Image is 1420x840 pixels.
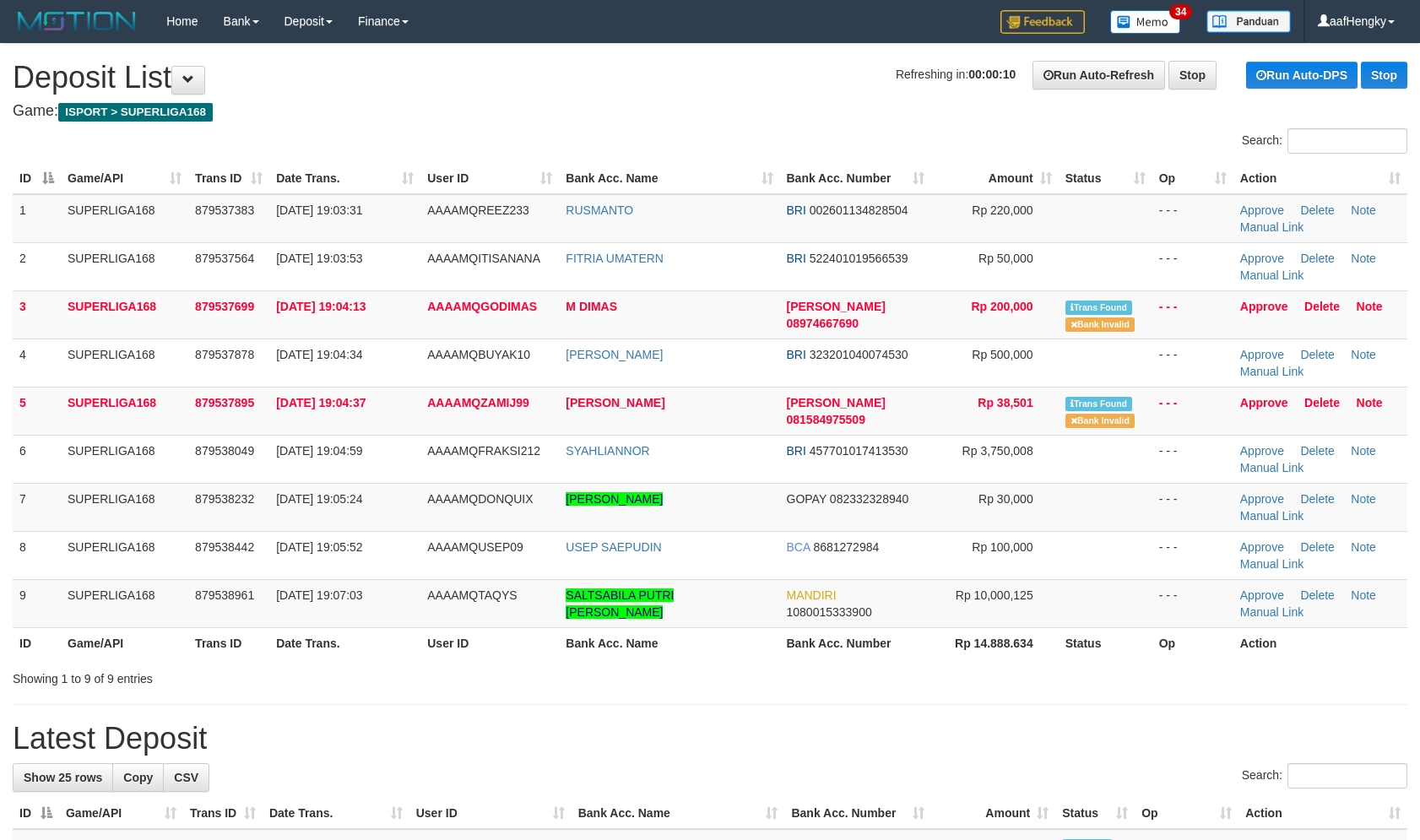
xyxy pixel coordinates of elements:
[1240,252,1284,265] a: Approve
[1032,61,1165,89] a: Run Auto-Refresh
[1242,763,1407,789] label: Search:
[787,396,886,409] span: [PERSON_NAME]
[409,798,572,829] th: User ID: activate to sort column ascending
[1361,62,1407,89] a: Stop
[1233,627,1407,658] th: Action
[978,396,1032,409] span: Rp 38,501
[269,627,420,658] th: Date Trans.
[1240,540,1284,554] a: Approve
[188,163,269,194] th: Trans ID: activate to sort column ascending
[174,771,198,784] span: CSV
[1152,194,1233,243] td: - - -
[61,579,188,627] td: SUPERLIGA168
[195,203,254,217] span: 879537383
[61,290,188,339] td: SUPERLIGA168
[566,252,664,265] a: FITRIA UMATERN
[978,252,1033,265] span: Rp 50,000
[787,252,806,265] span: BRI
[1240,605,1304,619] a: Manual Link
[559,163,779,194] th: Bank Acc. Name: activate to sort column ascending
[61,627,188,658] th: Game/API
[1065,414,1135,428] span: Bank is not match
[13,483,61,531] td: 7
[1300,252,1334,265] a: Delete
[1240,588,1284,602] a: Approve
[276,348,362,361] span: [DATE] 19:04:34
[1300,492,1334,506] a: Delete
[962,444,1033,458] span: Rp 3,750,008
[1242,128,1407,154] label: Search:
[566,588,674,619] a: SALTSABILA PUTRI [PERSON_NAME]
[787,413,865,426] span: Copy 081584975509 to clipboard
[427,203,529,217] span: AAAAMQREEZ233
[978,492,1033,506] span: Rp 30,000
[276,492,362,506] span: [DATE] 19:05:24
[1152,339,1233,387] td: - - -
[830,492,908,506] span: Copy 082332328940 to clipboard
[1240,268,1304,282] a: Manual Link
[1300,540,1334,554] a: Delete
[427,588,517,602] span: AAAAMQTAQYS
[787,348,806,361] span: BRI
[1000,10,1085,34] img: Feedback.jpg
[427,300,537,313] span: AAAAMQGODIMAS
[276,300,366,313] span: [DATE] 19:04:13
[787,588,837,602] span: MANDIRI
[61,387,188,435] td: SUPERLIGA168
[1300,444,1334,458] a: Delete
[787,444,806,458] span: BRI
[1351,203,1376,217] a: Note
[61,531,188,579] td: SUPERLIGA168
[427,396,529,409] span: AAAAMQZAMIJ99
[566,203,633,217] a: RUSMANTO
[276,203,362,217] span: [DATE] 19:03:31
[787,300,886,313] span: [PERSON_NAME]
[1300,203,1334,217] a: Delete
[13,61,1407,95] h1: Deposit List
[896,68,1016,81] span: Refreshing in:
[972,348,1032,361] span: Rp 500,000
[1152,387,1233,435] td: - - -
[269,163,420,194] th: Date Trans.: activate to sort column ascending
[787,492,827,506] span: GOPAY
[1065,301,1133,315] span: Similar transaction found
[1059,163,1152,194] th: Status: activate to sort column ascending
[1300,588,1334,602] a: Delete
[58,103,213,122] span: ISPORT > SUPERLIGA168
[1351,348,1376,361] a: Note
[1357,396,1383,409] a: Note
[59,798,183,829] th: Game/API: activate to sort column ascending
[566,540,661,554] a: USEP SAEPUDIN
[787,203,806,217] span: BRI
[931,798,1055,829] th: Amount: activate to sort column ascending
[1304,300,1340,313] a: Delete
[1152,163,1233,194] th: Op: activate to sort column ascending
[1240,396,1288,409] a: Approve
[810,203,908,217] span: Copy 002601134828504 to clipboard
[1152,290,1233,339] td: - - -
[1110,10,1181,34] img: Button%20Memo.svg
[13,387,61,435] td: 5
[1246,62,1358,89] a: Run Auto-DPS
[1287,128,1407,154] input: Search:
[956,588,1033,602] span: Rp 10,000,125
[24,771,102,784] span: Show 25 rows
[1233,163,1407,194] th: Action: activate to sort column ascending
[1152,435,1233,483] td: - - -
[1240,557,1304,571] a: Manual Link
[810,444,908,458] span: Copy 457701017413530 to clipboard
[1135,798,1238,829] th: Op: activate to sort column ascending
[61,435,188,483] td: SUPERLIGA168
[1357,300,1383,313] a: Note
[420,163,559,194] th: User ID: activate to sort column ascending
[188,627,269,658] th: Trans ID
[1240,492,1284,506] a: Approve
[195,588,254,602] span: 879538961
[1152,579,1233,627] td: - - -
[1351,252,1376,265] a: Note
[1065,397,1133,411] span: Similar transaction found
[13,242,61,290] td: 2
[427,444,540,458] span: AAAAMQFRAKSI212
[123,771,153,784] span: Copy
[787,540,810,554] span: BCA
